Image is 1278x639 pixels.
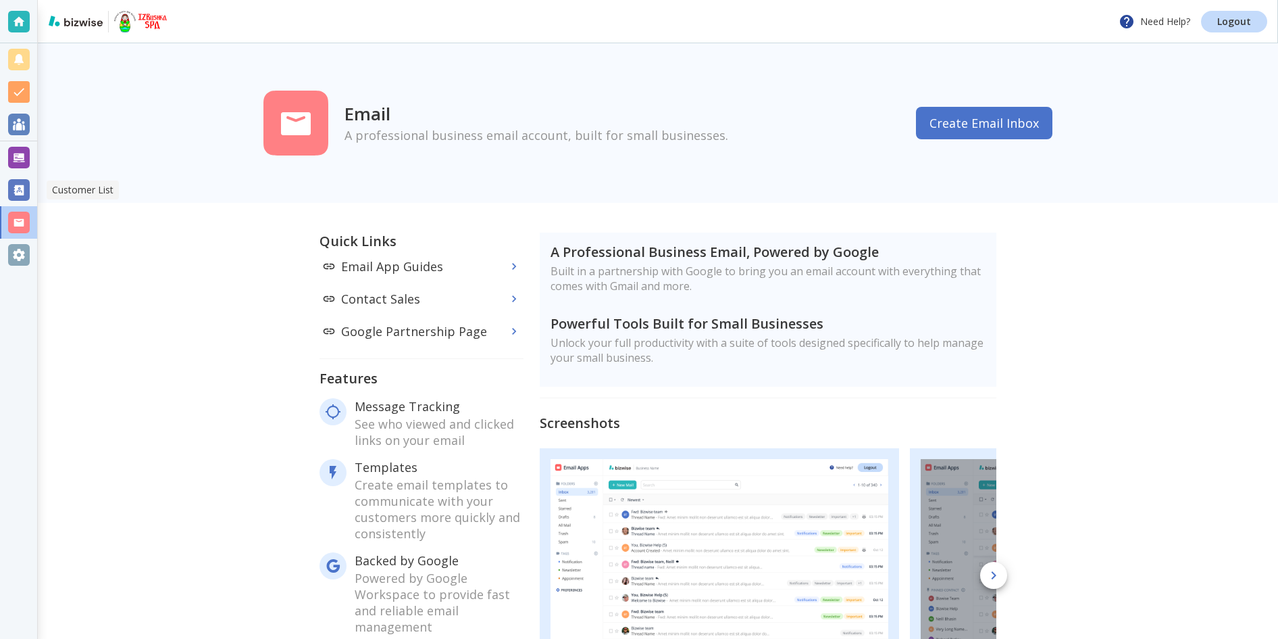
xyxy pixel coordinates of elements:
[263,91,328,156] img: icon
[52,183,113,197] p: Customer List
[319,233,523,250] h5: Quick Links
[1217,17,1251,26] p: Logout
[355,416,521,448] p: See who viewed and clicked links on your email
[114,11,167,32] img: IZBushka Spa
[551,243,986,261] h5: A Professional Business Email, Powered by Google
[322,323,521,339] p: Google Partnership Page
[1119,14,1190,30] p: Need Help?
[319,370,523,387] h5: Features
[551,335,986,365] p: Unlock your full productivity with a suite of tools designed specifically to help manage your sma...
[322,291,521,307] p: Contact Sales
[916,107,1052,139] button: Create Email Inbox
[322,258,521,275] p: Email App Guides
[355,459,521,475] p: Templates
[344,127,728,143] p: A professional business email account, built for small businesses.
[355,398,521,415] p: Message Tracking
[355,570,521,635] p: Powered by Google Workspace to provide fast and reliable email management
[551,264,986,293] p: Built in a partnership with Google to bring you an email account with everything that comes with ...
[540,415,996,432] h5: Screenshots
[551,315,986,333] h5: Powerful Tools Built for Small Businesses
[355,552,521,569] p: Backed by Google
[355,477,521,542] p: Create email templates to communicate with your customers more quickly and consistently
[1201,11,1267,32] a: Logout
[344,103,728,124] h2: Email
[49,16,103,26] img: bizwise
